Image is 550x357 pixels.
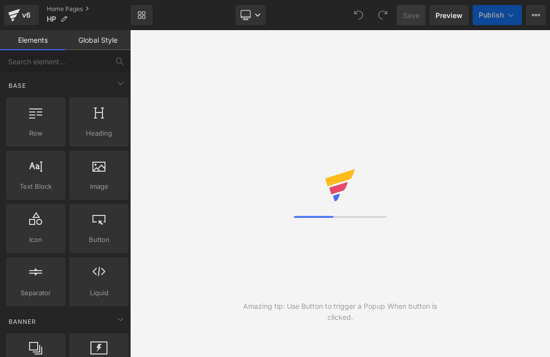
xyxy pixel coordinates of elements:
[47,5,131,13] a: Home Pages
[526,5,546,25] button: More
[403,10,419,21] span: Save
[479,11,504,19] span: Publish
[235,301,445,323] div: Amazing tip: Use Button to trigger a Popup When button is clicked.
[473,5,522,25] button: Publish
[9,181,62,192] span: Text Block
[9,288,62,298] span: Separator
[72,288,126,298] span: Liquid
[8,81,27,90] span: Base
[429,5,469,25] a: Preview
[131,5,153,25] a: New Library
[65,30,131,50] a: Global Style
[9,234,62,245] span: Icon
[349,5,369,25] button: Undo
[435,10,463,21] span: Preview
[72,128,126,139] span: Heading
[47,15,56,23] span: HP
[8,317,37,326] span: Banner
[72,181,126,192] span: Image
[20,9,33,22] div: v6
[9,128,62,139] span: Row
[4,5,39,25] a: v6
[72,234,126,245] span: Button
[373,5,393,25] button: Redo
